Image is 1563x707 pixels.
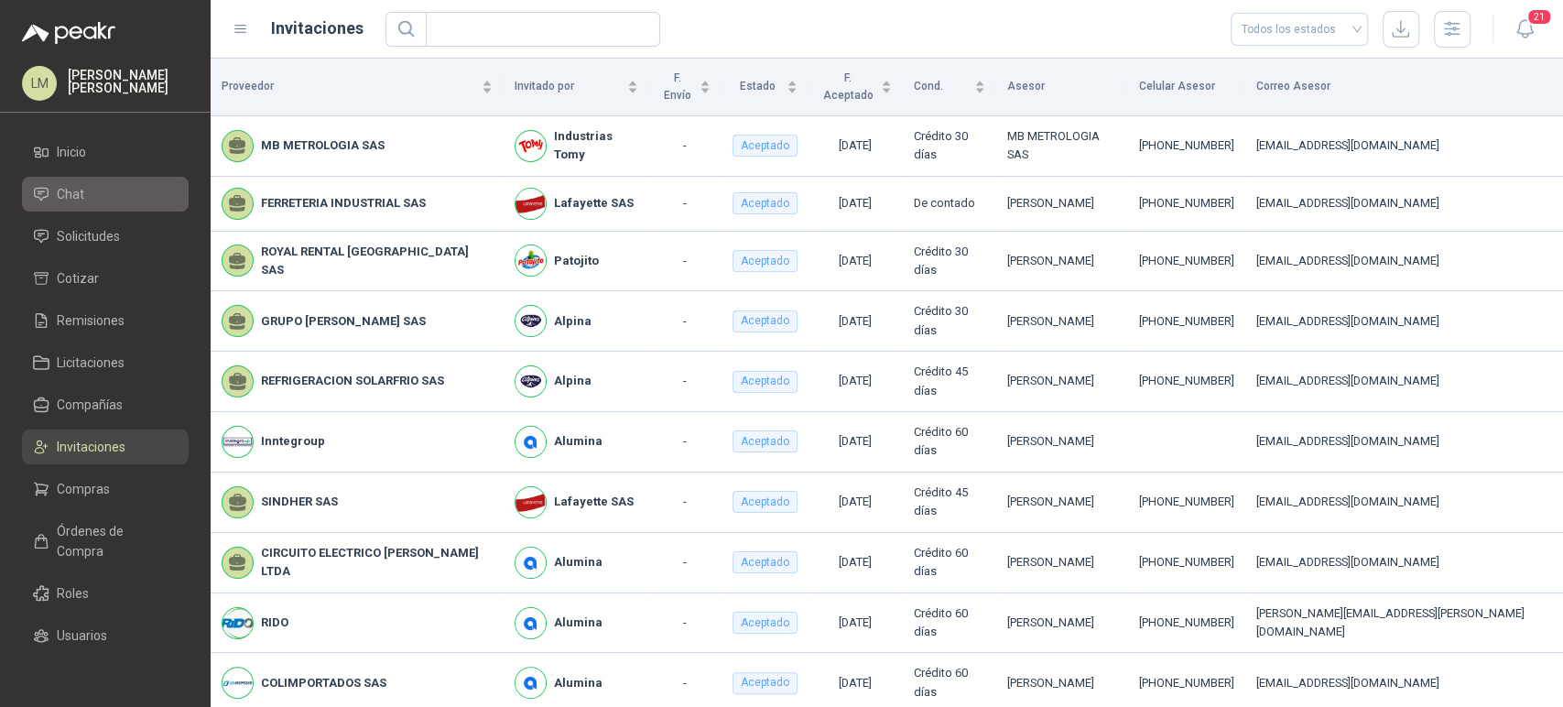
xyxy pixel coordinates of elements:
[660,70,695,104] span: F. Envío
[554,674,602,692] b: Alumina
[733,672,798,694] div: Aceptado
[261,312,426,331] b: GRUPO [PERSON_NAME] SAS
[22,22,115,44] img: Logo peakr
[683,254,687,267] span: -
[733,430,798,452] div: Aceptado
[261,136,385,155] b: MB METROLOGIA SAS
[914,363,985,400] div: Crédito 45 días
[1256,194,1552,212] div: [EMAIL_ADDRESS][DOMAIN_NAME]
[1256,252,1552,270] div: [EMAIL_ADDRESS][DOMAIN_NAME]
[1128,59,1245,116] th: Celular Asesor
[683,196,687,210] span: -
[839,676,872,690] span: [DATE]
[1007,312,1117,331] div: [PERSON_NAME]
[261,243,493,280] b: ROYAL RENTAL [GEOGRAPHIC_DATA] SAS
[22,660,189,695] a: Categorías
[57,521,171,561] span: Órdenes de Compra
[516,487,546,517] img: Company Logo
[839,314,872,328] span: [DATE]
[1007,194,1117,212] div: [PERSON_NAME]
[22,472,189,506] a: Compras
[733,612,798,634] div: Aceptado
[554,432,602,451] b: Alumina
[1245,59,1563,116] th: Correo Asesor
[1007,493,1117,511] div: [PERSON_NAME]
[914,423,985,461] div: Crédito 60 días
[683,374,687,387] span: -
[57,583,89,604] span: Roles
[1256,432,1552,451] div: [EMAIL_ADDRESS][DOMAIN_NAME]
[554,127,638,165] b: Industrias Tomy
[839,495,872,508] span: [DATE]
[649,59,721,116] th: F. Envío
[1508,13,1541,46] button: 21
[1526,8,1552,26] span: 21
[261,493,338,511] b: SINDHER SAS
[516,427,546,457] img: Company Logo
[1256,312,1552,331] div: [EMAIL_ADDRESS][DOMAIN_NAME]
[22,576,189,611] a: Roles
[733,135,798,157] div: Aceptado
[554,614,602,632] b: Alumina
[733,310,798,332] div: Aceptado
[683,555,687,569] span: -
[1139,372,1234,390] div: [PHONE_NUMBER]
[839,196,872,210] span: [DATE]
[683,434,687,448] span: -
[554,372,592,390] b: Alpina
[223,668,253,698] img: Company Logo
[1139,674,1234,692] div: [PHONE_NUMBER]
[1007,553,1117,571] div: [PERSON_NAME]
[261,194,426,212] b: FERRETERIA INDUSTRIAL SAS
[839,374,872,387] span: [DATE]
[839,615,872,629] span: [DATE]
[57,142,86,162] span: Inicio
[68,69,189,94] p: [PERSON_NAME] [PERSON_NAME]
[914,484,985,521] div: Crédito 45 días
[22,514,189,569] a: Órdenes de Compra
[733,371,798,393] div: Aceptado
[839,138,872,152] span: [DATE]
[1007,252,1117,270] div: [PERSON_NAME]
[733,192,798,214] div: Aceptado
[733,250,798,272] div: Aceptado
[22,387,189,422] a: Compañías
[261,614,288,632] b: RIDO
[1007,674,1117,692] div: [PERSON_NAME]
[516,608,546,638] img: Company Logo
[914,302,985,340] div: Crédito 30 días
[914,604,985,642] div: Crédito 60 días
[1256,604,1552,642] div: [PERSON_NAME][EMAIL_ADDRESS][PERSON_NAME][DOMAIN_NAME]
[57,395,123,415] span: Compañías
[1007,432,1117,451] div: [PERSON_NAME]
[22,430,189,464] a: Invitaciones
[1139,493,1234,511] div: [PHONE_NUMBER]
[554,252,599,270] b: Patojito
[1139,614,1234,632] div: [PHONE_NUMBER]
[914,664,985,702] div: Crédito 60 días
[261,372,444,390] b: REFRIGERACION SOLARFRIO SAS
[683,495,687,508] span: -
[261,544,493,582] b: CIRCUITO ELECTRICO [PERSON_NAME] LTDA
[516,366,546,397] img: Company Logo
[22,177,189,212] a: Chat
[554,493,634,511] b: Lafayette SAS
[819,70,877,104] span: F. Aceptado
[22,618,189,653] a: Usuarios
[57,226,120,246] span: Solicitudes
[809,59,903,116] th: F. Aceptado
[57,625,107,646] span: Usuarios
[504,59,649,116] th: Invitado por
[1139,194,1234,212] div: [PHONE_NUMBER]
[1256,493,1552,511] div: [EMAIL_ADDRESS][DOMAIN_NAME]
[1139,312,1234,331] div: [PHONE_NUMBER]
[1139,553,1234,571] div: [PHONE_NUMBER]
[261,432,325,451] b: Inntegroup
[722,59,809,116] th: Estado
[839,254,872,267] span: [DATE]
[1007,614,1117,632] div: [PERSON_NAME]
[22,66,57,101] div: LM
[1007,372,1117,390] div: [PERSON_NAME]
[57,184,84,204] span: Chat
[683,676,687,690] span: -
